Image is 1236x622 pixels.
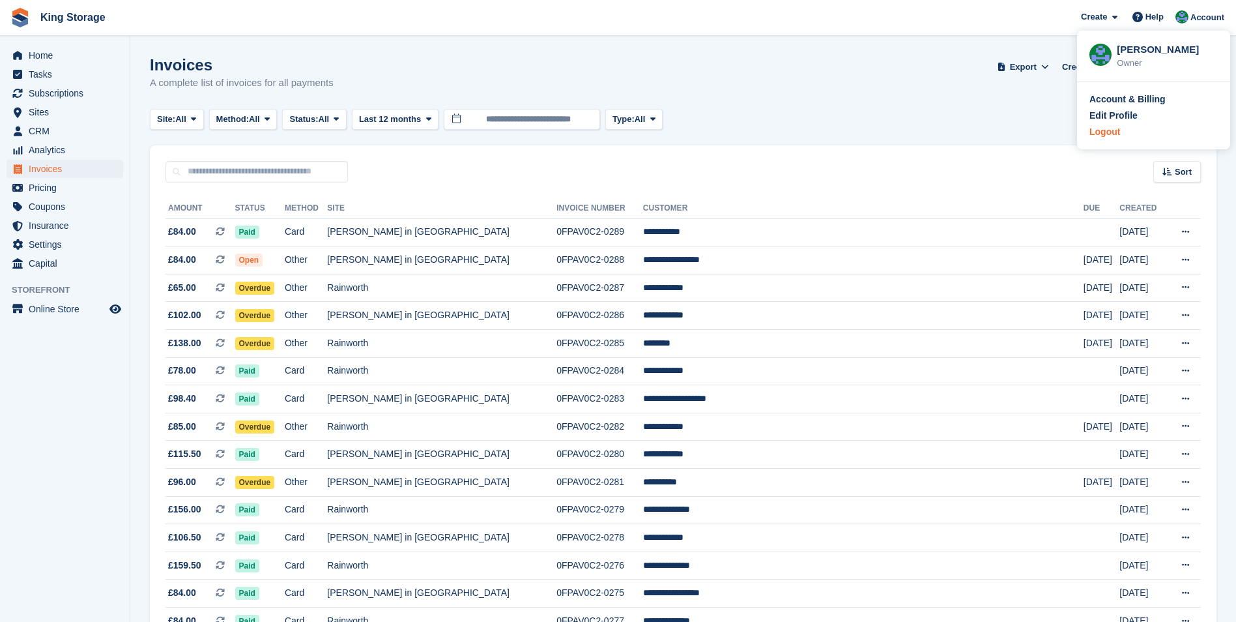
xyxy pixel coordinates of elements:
span: £65.00 [168,281,196,295]
img: stora-icon-8386f47178a22dfd0bd8f6a31ec36ba5ce8667c1dd55bd0f319d3a0aa187defe.svg [10,8,30,27]
span: Paid [235,392,259,406]
button: Method: All [209,109,278,130]
td: [DATE] [1119,552,1166,580]
span: £84.00 [168,586,196,600]
th: Status [235,198,285,219]
span: Home [29,46,107,65]
a: Logout [1089,125,1218,139]
button: Type: All [605,109,663,130]
td: [DATE] [1119,441,1166,469]
td: [DATE] [1119,469,1166,497]
button: Export [994,56,1052,78]
td: Rainworth [327,330,556,358]
td: [DATE] [1119,302,1166,330]
span: All [635,113,646,126]
th: Method [285,198,327,219]
span: Overdue [235,282,275,295]
td: [PERSON_NAME] in [GEOGRAPHIC_DATA] [327,469,556,497]
td: [DATE] [1084,469,1119,497]
span: Online Store [29,300,107,318]
span: Overdue [235,421,275,434]
a: menu [7,84,123,102]
span: £85.00 [168,420,196,434]
td: Card [285,385,327,413]
td: [PERSON_NAME] in [GEOGRAPHIC_DATA] [327,302,556,330]
td: 0FPAV0C2-0289 [556,218,643,246]
div: [PERSON_NAME] [1117,42,1218,54]
span: £84.00 [168,253,196,267]
div: Edit Profile [1089,109,1138,123]
p: A complete list of invoices for all payments [150,76,334,91]
td: [DATE] [1119,357,1166,385]
span: Paid [235,531,259,544]
span: Create [1081,10,1107,23]
td: [PERSON_NAME] in [GEOGRAPHIC_DATA] [327,524,556,552]
td: 0FPAV0C2-0279 [556,496,643,524]
th: Created [1119,198,1166,219]
span: Pricing [29,179,107,197]
td: 0FPAV0C2-0275 [556,580,643,608]
span: £102.00 [168,308,201,322]
td: 0FPAV0C2-0281 [556,469,643,497]
span: £98.40 [168,392,196,406]
span: All [249,113,260,126]
td: [DATE] [1119,218,1166,246]
td: Card [285,496,327,524]
td: Other [285,469,327,497]
th: Invoice Number [556,198,643,219]
a: menu [7,103,123,121]
td: 0FPAV0C2-0278 [556,524,643,552]
a: menu [7,300,123,318]
th: Amount [165,198,235,219]
td: [DATE] [1119,524,1166,552]
div: Account & Billing [1089,93,1166,106]
span: Invoices [29,160,107,178]
td: Other [285,330,327,358]
span: Capital [29,254,107,273]
span: £96.00 [168,475,196,489]
span: Method: [216,113,250,126]
a: menu [7,198,123,216]
td: 0FPAV0C2-0282 [556,413,643,441]
td: [DATE] [1084,246,1119,274]
td: [DATE] [1119,246,1166,274]
span: Paid [235,503,259,516]
span: Help [1145,10,1164,23]
td: [PERSON_NAME] in [GEOGRAPHIC_DATA] [327,218,556,246]
td: Card [285,357,327,385]
img: John King [1175,10,1188,23]
td: Card [285,580,327,608]
td: Other [285,413,327,441]
td: Other [285,302,327,330]
td: [DATE] [1084,274,1119,302]
span: All [319,113,330,126]
button: Last 12 months [352,109,438,130]
td: 0FPAV0C2-0288 [556,246,643,274]
td: Rainworth [327,552,556,580]
div: Logout [1089,125,1120,139]
td: 0FPAV0C2-0287 [556,274,643,302]
td: [PERSON_NAME] in [GEOGRAPHIC_DATA] [327,441,556,469]
span: Settings [29,235,107,254]
span: CRM [29,122,107,140]
span: Sort [1175,166,1192,179]
a: Edit Profile [1089,109,1218,123]
td: Rainworth [327,274,556,302]
td: [DATE] [1119,496,1166,524]
button: Site: All [150,109,204,130]
th: Customer [643,198,1084,219]
td: [DATE] [1119,580,1166,608]
a: menu [7,216,123,235]
td: Rainworth [327,357,556,385]
td: 0FPAV0C2-0286 [556,302,643,330]
a: menu [7,46,123,65]
td: 0FPAV0C2-0276 [556,552,643,580]
span: Overdue [235,309,275,322]
span: Overdue [235,337,275,350]
span: All [175,113,186,126]
span: Type: [612,113,635,126]
span: Tasks [29,65,107,83]
th: Due [1084,198,1119,219]
a: menu [7,254,123,273]
span: £159.50 [168,559,201,572]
